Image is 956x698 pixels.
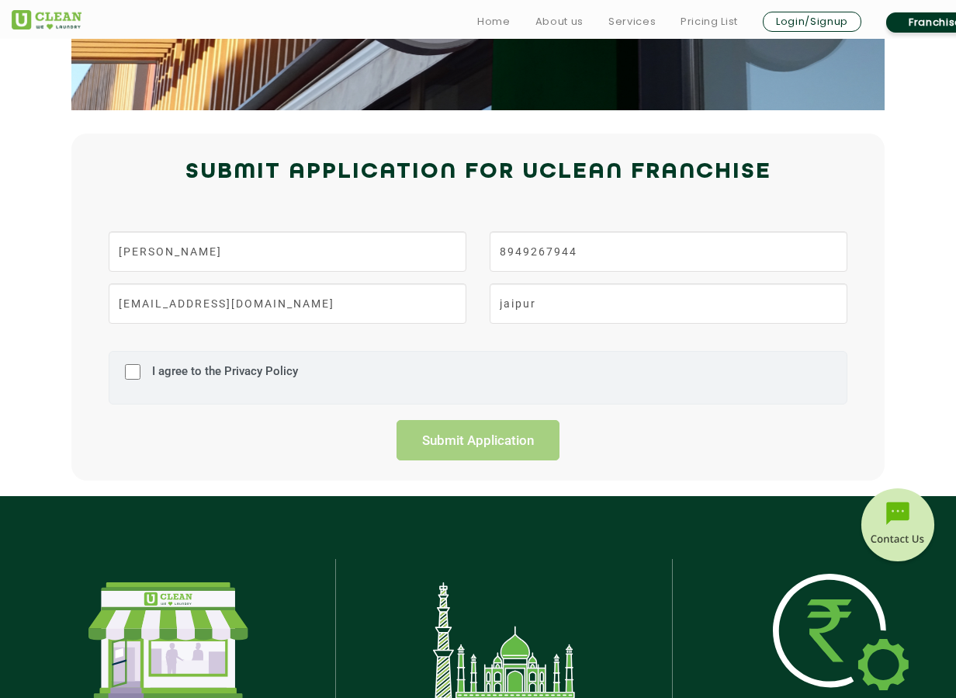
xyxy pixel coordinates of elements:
input: Submit Application [397,420,559,460]
img: UClean Laundry and Dry Cleaning [12,10,81,30]
input: Phone Number* [490,231,847,272]
a: Services [608,12,656,31]
img: contact-btn [859,488,937,566]
a: Login/Signup [763,12,861,32]
a: About us [535,12,584,31]
a: Pricing List [681,12,738,31]
input: Email Id* [109,283,466,324]
img: presence-3.svg [773,574,909,690]
input: City* [490,283,847,324]
label: I agree to the Privacy Policy [148,364,298,393]
a: Home [477,12,511,31]
input: Name* [109,231,466,272]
